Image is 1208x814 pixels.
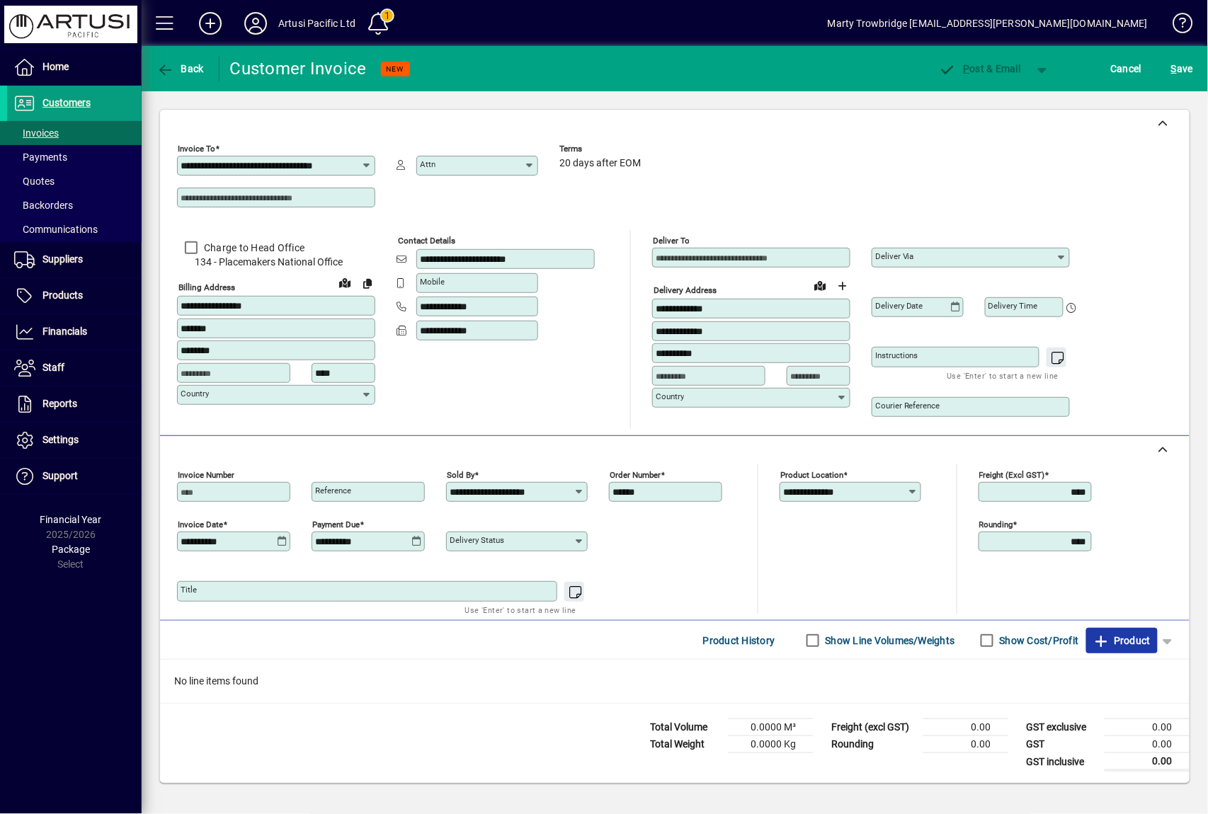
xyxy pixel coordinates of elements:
[356,272,379,294] button: Copy to Delivery address
[14,200,73,211] span: Backorders
[465,602,576,618] mat-hint: Use 'Enter' to start a new line
[875,401,940,411] mat-label: Courier Reference
[7,350,142,386] a: Staff
[42,290,83,301] span: Products
[7,314,142,350] a: Financials
[42,398,77,409] span: Reports
[1107,56,1146,81] button: Cancel
[939,63,1021,74] span: ost & Email
[7,423,142,458] a: Settings
[1020,753,1105,771] td: GST inclusive
[1020,736,1105,753] td: GST
[1162,3,1190,49] a: Knowledge Base
[728,719,813,736] td: 0.0000 M³
[1171,63,1177,74] span: S
[823,634,955,648] label: Show Line Volumes/Weights
[156,63,204,74] span: Back
[643,736,728,753] td: Total Weight
[52,544,90,555] span: Package
[932,56,1028,81] button: Post & Email
[181,585,197,595] mat-label: Title
[1105,736,1190,753] td: 0.00
[201,241,304,255] label: Charge to Head Office
[387,64,404,74] span: NEW
[230,57,367,80] div: Customer Invoice
[656,391,684,401] mat-label: Country
[643,719,728,736] td: Total Volume
[7,386,142,422] a: Reports
[177,255,375,270] span: 134 - Placemakers National Office
[233,11,278,36] button: Profile
[278,12,355,35] div: Artusi Pacific Ltd
[14,224,98,235] span: Communications
[559,144,644,154] span: Terms
[7,169,142,193] a: Quotes
[947,367,1059,384] mat-hint: Use 'Enter' to start a new line
[1168,56,1197,81] button: Save
[14,176,55,187] span: Quotes
[420,277,445,287] mat-label: Mobile
[988,301,1038,311] mat-label: Delivery time
[610,470,661,480] mat-label: Order number
[923,719,1008,736] td: 0.00
[997,634,1079,648] label: Show Cost/Profit
[1020,719,1105,736] td: GST exclusive
[809,274,831,297] a: View on map
[824,736,923,753] td: Rounding
[7,242,142,277] a: Suppliers
[42,61,69,72] span: Home
[14,151,67,163] span: Payments
[1086,628,1158,653] button: Product
[42,97,91,108] span: Customers
[703,629,775,652] span: Product History
[42,253,83,265] span: Suppliers
[824,719,923,736] td: Freight (excl GST)
[420,159,435,169] mat-label: Attn
[559,158,641,169] span: 20 days after EOM
[14,127,59,139] span: Invoices
[697,628,781,653] button: Product History
[178,144,215,154] mat-label: Invoice To
[1105,719,1190,736] td: 0.00
[653,236,690,246] mat-label: Deliver To
[979,470,1045,480] mat-label: Freight (excl GST)
[979,520,1013,529] mat-label: Rounding
[315,486,351,495] mat-label: Reference
[7,121,142,145] a: Invoices
[831,275,854,297] button: Choose address
[178,520,223,529] mat-label: Invoice date
[1093,629,1151,652] span: Product
[964,63,970,74] span: P
[42,434,79,445] span: Settings
[1105,753,1190,771] td: 0.00
[188,11,233,36] button: Add
[153,56,207,81] button: Back
[42,362,64,373] span: Staff
[1171,57,1193,80] span: ave
[42,470,78,481] span: Support
[447,470,474,480] mat-label: Sold by
[828,12,1148,35] div: Marty Trowbridge [EMAIL_ADDRESS][PERSON_NAME][DOMAIN_NAME]
[178,470,234,480] mat-label: Invoice number
[160,660,1190,703] div: No line items found
[7,50,142,85] a: Home
[875,301,923,311] mat-label: Delivery date
[181,389,209,399] mat-label: Country
[875,350,918,360] mat-label: Instructions
[40,514,102,525] span: Financial Year
[7,193,142,217] a: Backorders
[42,326,87,337] span: Financials
[728,736,813,753] td: 0.0000 Kg
[142,56,220,81] app-page-header-button: Back
[923,736,1008,753] td: 0.00
[7,278,142,314] a: Products
[312,520,360,529] mat-label: Payment due
[1111,57,1142,80] span: Cancel
[875,251,914,261] mat-label: Deliver via
[334,271,356,294] a: View on map
[450,535,504,545] mat-label: Delivery status
[7,217,142,241] a: Communications
[780,470,843,480] mat-label: Product location
[7,145,142,169] a: Payments
[7,459,142,494] a: Support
